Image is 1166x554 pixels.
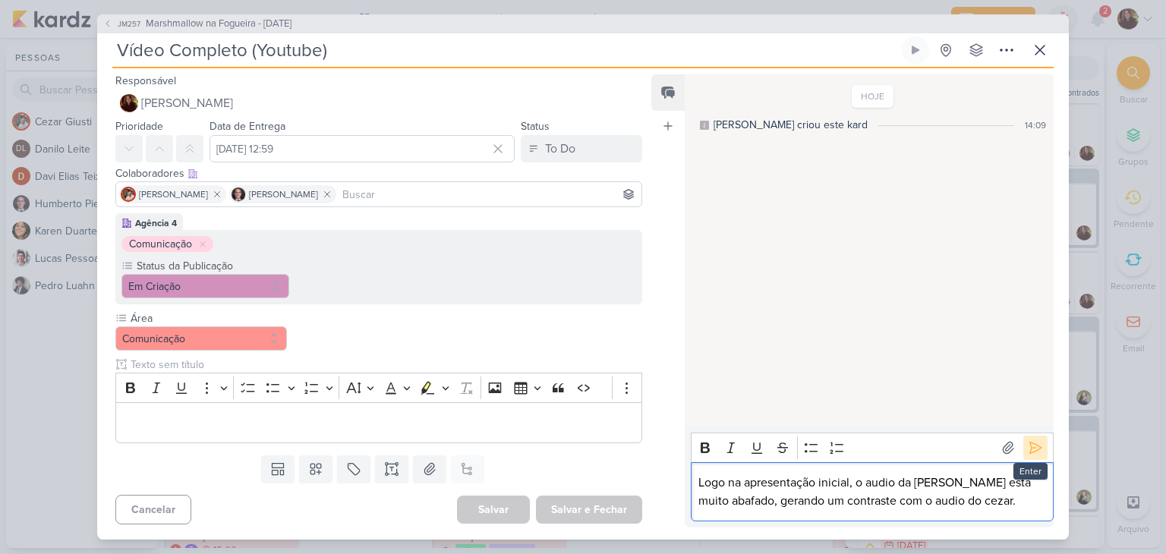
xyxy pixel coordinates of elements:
[210,120,285,133] label: Data de Entrega
[210,135,515,162] input: Select a date
[1013,463,1048,480] div: Enter
[691,462,1054,522] div: Editor editing area: main
[249,187,318,201] span: [PERSON_NAME]
[714,117,868,133] div: [PERSON_NAME] criou este kard
[115,326,287,351] button: Comunicação
[135,216,177,230] div: Agência 4
[115,120,163,133] label: Prioridade
[691,433,1054,462] div: Editor toolbar
[141,94,233,112] span: [PERSON_NAME]
[115,373,642,402] div: Editor toolbar
[121,187,136,202] img: Cezar Giusti
[135,258,289,274] label: Status da Publicação
[698,474,1045,510] p: Logo na apresentação inicial, o audio da [PERSON_NAME] está muito abafado, gerando um contraste c...
[1025,118,1046,132] div: 14:09
[521,135,642,162] button: To Do
[115,90,642,117] button: [PERSON_NAME]
[115,74,176,87] label: Responsável
[545,140,575,158] div: To Do
[115,495,191,524] button: Cancelar
[339,185,638,203] input: Buscar
[128,357,642,373] input: Texto sem título
[115,402,642,444] div: Editor editing area: main
[231,187,246,202] img: Humberto Piedade
[115,165,642,181] div: Colaboradores
[129,310,287,326] label: Área
[139,187,208,201] span: [PERSON_NAME]
[521,120,550,133] label: Status
[121,274,289,298] button: Em Criação
[129,236,192,252] div: Comunicação
[120,94,138,112] img: Jaqueline Molina
[909,44,922,56] div: Ligar relógio
[112,36,899,64] input: Kard Sem Título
